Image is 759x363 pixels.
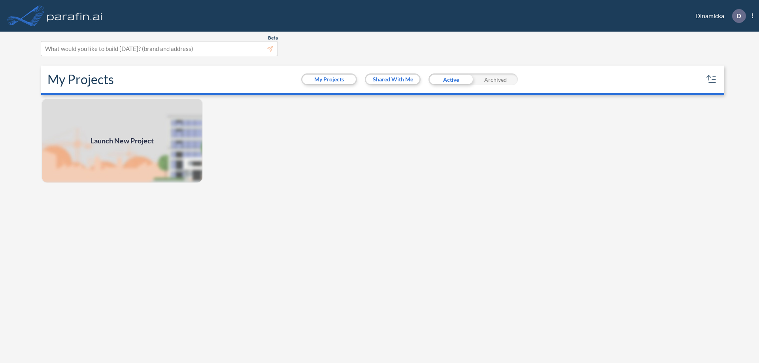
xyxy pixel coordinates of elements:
[91,135,154,146] span: Launch New Project
[268,35,278,41] span: Beta
[736,12,741,19] p: D
[683,9,753,23] div: Dinamicka
[302,75,356,84] button: My Projects
[45,8,104,24] img: logo
[429,73,473,85] div: Active
[41,98,203,183] a: Launch New Project
[41,98,203,183] img: add
[705,73,718,86] button: sort
[47,72,114,87] h2: My Projects
[366,75,419,84] button: Shared With Me
[473,73,518,85] div: Archived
